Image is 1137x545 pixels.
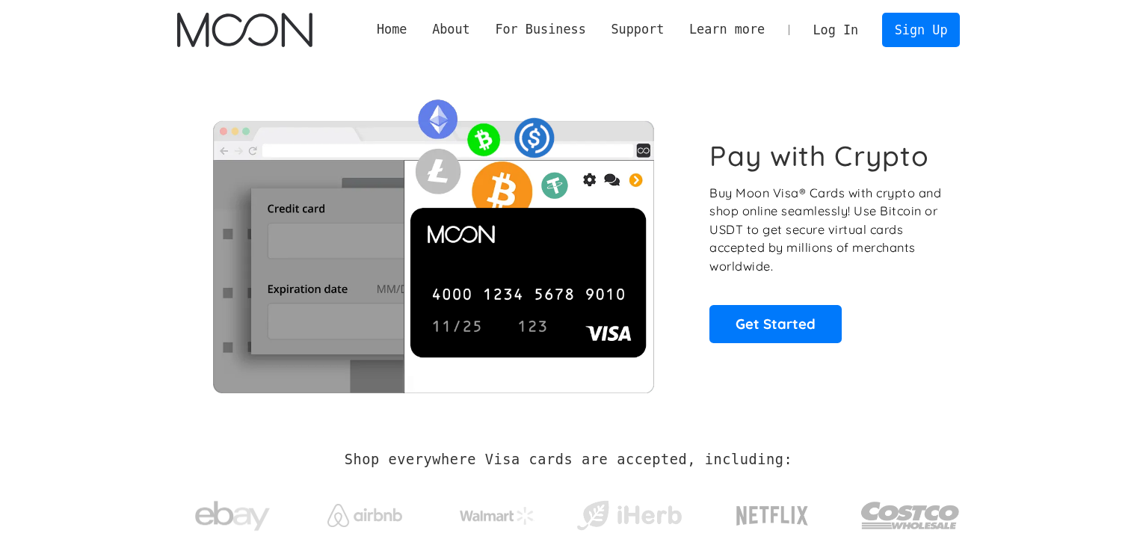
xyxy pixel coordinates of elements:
a: home [177,13,312,47]
img: Moon Cards let you spend your crypto anywhere Visa is accepted. [177,89,689,392]
div: Support [611,20,664,39]
a: Netflix [706,482,839,542]
div: For Business [495,20,585,39]
img: Netflix [735,497,810,535]
img: Airbnb [327,504,402,527]
img: Costco [860,487,961,544]
img: ebay [195,493,270,540]
div: About [432,20,470,39]
img: iHerb [573,496,685,535]
a: Log In [801,13,871,46]
h1: Pay with Crypto [709,139,929,173]
a: Home [364,20,419,39]
div: Support [599,20,677,39]
h2: Shop everywhere Visa cards are accepted, including: [345,452,792,468]
div: Learn more [677,20,777,39]
a: Sign Up [882,13,960,46]
a: iHerb [573,481,685,543]
img: Moon Logo [177,13,312,47]
div: About [419,20,482,39]
img: Walmart [460,507,534,525]
div: Learn more [689,20,765,39]
p: Buy Moon Visa® Cards with crypto and shop online seamlessly! Use Bitcoin or USDT to get secure vi... [709,184,943,276]
a: Get Started [709,305,842,342]
a: Airbnb [309,489,420,535]
div: For Business [483,20,599,39]
a: Walmart [441,492,552,532]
